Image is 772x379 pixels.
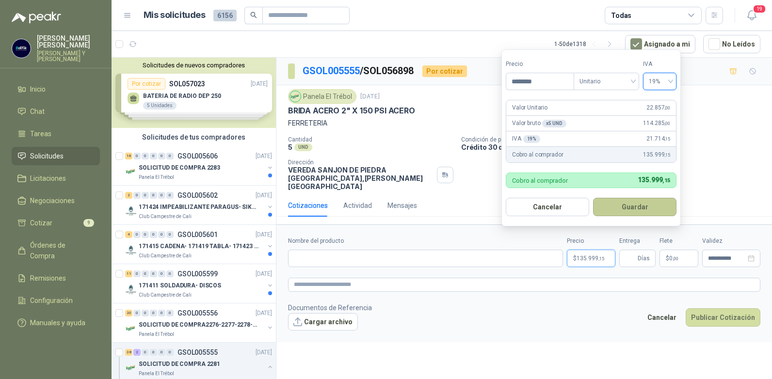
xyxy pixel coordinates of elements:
p: Valor Unitario [512,103,547,112]
p: / SOL056898 [303,63,415,79]
p: GSOL005602 [177,192,218,199]
div: 0 [142,310,149,316]
div: 0 [150,270,157,277]
div: 1 - 50 de 1318 [554,36,617,52]
div: 0 [150,231,157,238]
span: Días [638,250,650,267]
div: 0 [142,349,149,356]
div: Cotizaciones [288,200,328,211]
span: 135.999 [638,176,670,184]
p: Condición de pago [461,136,768,143]
label: Validez [702,237,760,246]
a: Órdenes de Compra [12,236,100,265]
h1: Mis solicitudes [144,8,206,22]
p: [DATE] [256,230,272,239]
span: 21.714 [646,134,670,143]
a: Negociaciones [12,191,100,210]
label: Flete [659,237,698,246]
span: search [250,12,257,18]
div: 38 [125,349,132,356]
span: 135.999 [643,150,670,159]
p: [DATE] [360,92,380,101]
div: x 5 UND [542,120,566,127]
div: 0 [166,231,174,238]
div: 20 [125,310,132,316]
button: No Leídos [703,35,760,53]
p: Cobro al comprador [512,150,563,159]
p: Cobro al comprador [512,177,568,184]
a: GSOL005555 [303,65,360,77]
img: Company Logo [125,284,137,295]
p: SOLICITUD DE COMPRA 2283 [139,163,220,173]
div: 11 [125,270,132,277]
img: Company Logo [12,39,31,58]
p: Cantidad [288,136,453,143]
div: 0 [158,192,165,199]
p: Crédito 30 días [461,143,768,151]
p: FERRETERIA [288,118,760,128]
div: 0 [150,349,157,356]
p: SOLICITUD DE COMPRA 2281 [139,360,220,369]
a: 16 0 0 0 0 0 GSOL005606[DATE] Company LogoSOLICITUD DE COMPRA 2283Panela El Trébol [125,150,274,181]
p: 5 [288,143,292,151]
p: [DATE] [256,152,272,161]
a: Manuales y ayuda [12,314,100,332]
span: ,15 [662,177,670,184]
p: Valor bruto [512,119,566,128]
p: BRIDA ACERO 2" X 150 PSI ACERO [288,106,415,116]
button: Cancelar [642,308,682,327]
div: 0 [133,231,141,238]
p: [PERSON_NAME] Y [PERSON_NAME] [37,50,100,62]
span: Órdenes de Compra [30,240,91,261]
img: Company Logo [125,362,137,374]
p: Dirección [288,159,433,166]
p: [DATE] [256,348,272,357]
a: Remisiones [12,269,100,287]
span: ,00 [664,121,670,126]
div: 0 [133,192,141,199]
div: 0 [158,231,165,238]
img: Company Logo [125,323,137,334]
div: 0 [158,153,165,159]
div: 0 [133,310,141,316]
img: Company Logo [125,205,137,217]
p: [PERSON_NAME] [PERSON_NAME] [37,35,100,48]
button: Asignado a mi [625,35,695,53]
span: 19% [649,74,671,89]
div: 0 [142,270,149,277]
div: 16 [125,153,132,159]
div: 0 [150,153,157,159]
span: Solicitudes [30,151,64,161]
div: 0 [133,270,141,277]
label: Entrega [619,237,656,246]
a: 4 0 0 0 0 0 GSOL005601[DATE] Company Logo171415 CADENA- 171419 TABLA- 171423 VARILLAClub Campestr... [125,229,274,260]
p: 171415 CADENA- 171419 TABLA- 171423 VARILLA [139,242,259,251]
div: 2 [133,349,141,356]
a: Tareas [12,125,100,143]
p: 171411 SOLDADURA- DISCOS [139,281,221,290]
p: Documentos de Referencia [288,302,372,313]
span: Configuración [30,295,73,306]
a: Inicio [12,80,100,98]
div: Mensajes [387,200,417,211]
span: Manuales y ayuda [30,317,85,328]
span: Remisiones [30,273,66,284]
span: 135.999 [577,255,604,261]
div: 0 [166,270,174,277]
button: Cargar archivo [288,313,358,331]
p: [DATE] [256,309,272,318]
span: 0 [669,255,678,261]
div: 0 [166,310,174,316]
div: Panela El Trébol [288,89,356,104]
span: ,00 [664,105,670,111]
div: 0 [158,310,165,316]
div: Solicitudes de tus compradores [112,128,276,146]
span: 22.857 [646,103,670,112]
label: Precio [567,237,615,246]
div: 4 [125,231,132,238]
p: 171424 IMPEABILIZANTE PARAGUS- SIKALASTIC [139,203,259,212]
button: Cancelar [506,198,589,216]
div: 0 [142,192,149,199]
p: $ 0,00 [659,250,698,267]
p: [DATE] [256,191,272,200]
